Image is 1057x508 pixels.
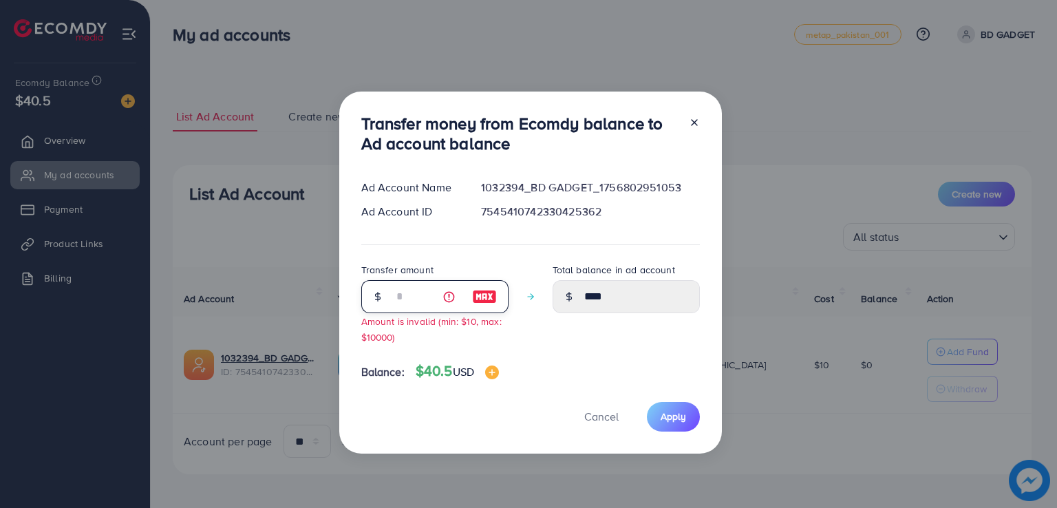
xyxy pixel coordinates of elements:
label: Total balance in ad account [553,263,675,277]
h3: Transfer money from Ecomdy balance to Ad account balance [361,114,678,154]
span: Apply [661,410,686,423]
small: Amount is invalid (min: $10, max: $10000) [361,315,502,343]
label: Transfer amount [361,263,434,277]
span: USD [453,364,474,379]
span: Cancel [584,409,619,424]
div: 1032394_BD GADGET_1756802951053 [470,180,710,195]
h4: $40.5 [416,363,499,380]
button: Cancel [567,402,636,432]
img: image [472,288,497,305]
button: Apply [647,402,700,432]
div: Ad Account Name [350,180,471,195]
img: image [485,366,499,379]
div: Ad Account ID [350,204,471,220]
div: 7545410742330425362 [470,204,710,220]
span: Balance: [361,364,405,380]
